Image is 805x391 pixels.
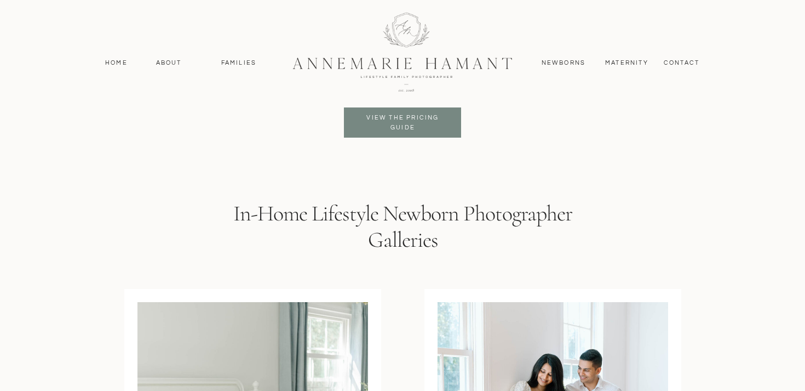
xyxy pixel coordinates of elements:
a: MAternity [605,58,647,68]
a: contact [658,58,705,68]
a: Home [100,58,133,68]
a: View the pricing Guide [358,113,447,133]
a: About [153,58,185,68]
a: Families [214,58,263,68]
h2: In-Home Lifestyle Newborn Photographer Galleries [220,200,586,270]
a: Newborns [537,58,590,68]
